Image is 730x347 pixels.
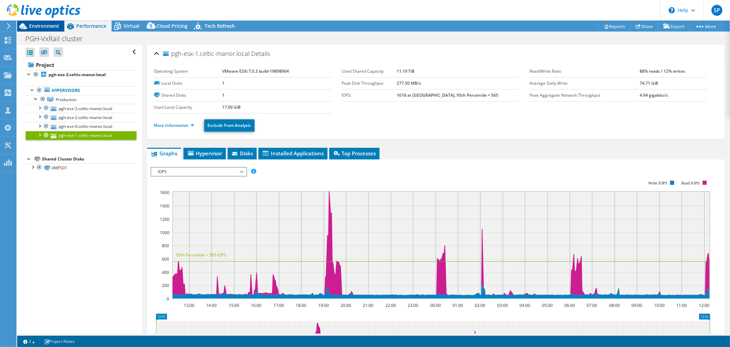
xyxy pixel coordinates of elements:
text: 20:00 [341,302,351,308]
span: pgh-esx-1.celtic-manor.local [163,50,250,57]
label: Peak Aggregate Network Throughput [530,92,640,99]
text: 05:00 [542,302,553,308]
a: pgh-esx-3.celtic-manor.local [26,104,137,113]
span: Environment [29,23,59,29]
text: 600 [162,256,169,262]
text: 0 [167,296,169,302]
a: pgh-esx-1.celtic-manor.local [26,131,137,140]
b: 11.19 TiB [397,68,414,74]
text: 21:00 [363,302,373,308]
text: Read IOPS [681,181,700,186]
text: 09:00 [631,302,642,308]
text: 14:00 [206,302,217,308]
label: Used Local Capacity [154,104,222,111]
label: Local Disks [154,80,222,87]
span: Installed Applications [262,150,324,157]
text: 12:00 [699,302,709,308]
text: 800 [162,243,169,249]
span: Details [252,49,270,58]
a: More [690,21,721,32]
b: VMware ESXi 7.0.3 build-19898904 [222,68,289,74]
span: SP [712,5,722,16]
a: Reports [598,21,631,32]
label: IOPS: [342,92,397,99]
span: Hypervisor [187,150,222,157]
text: 1600 [160,190,169,195]
text: 200 [162,283,169,288]
h1: PGH-VxRail cluster [22,35,93,43]
a: Share [630,21,658,32]
text: 16:00 [251,302,261,308]
b: 1 [222,92,225,98]
text: 18:00 [296,302,306,308]
a: pgh-esx-4.celtic-manor.local [26,122,137,131]
a: More Information [154,122,194,128]
b: 88% reads / 12% writes [640,68,686,74]
a: Project [26,59,137,70]
div: Shared Cluster Disks [42,155,137,163]
text: 400 [162,270,169,275]
b: 277.50 MB/s [397,80,421,86]
text: 95th Percentile = 565 IOPS [176,252,226,258]
b: 4.94 gigabits/s [640,92,668,98]
b: 1 [222,80,225,86]
b: 17.00 GiB [222,104,241,110]
text: 07:00 [587,302,597,308]
text: 03:00 [497,302,508,308]
text: Write IOPS [648,181,667,186]
span: Tech Refresh [205,23,235,29]
label: Used Shared Capacity [342,68,397,75]
span: Production [56,97,76,103]
span: Virtual [124,23,139,29]
text: 1000 [160,230,169,236]
text: 13:00 [184,302,194,308]
text: 00:00 [430,302,441,308]
text: 17:00 [273,302,284,308]
a: Export [658,21,690,32]
text: 15:00 [229,302,239,308]
text: 10:00 [654,302,665,308]
text: 19:00 [318,302,329,308]
text: 08:00 [609,302,620,308]
span: Cloud Pricing [156,23,188,29]
a: pgh-esx-2.celtic-manor.local [26,113,137,122]
text: 04:00 [520,302,530,308]
svg: \n [669,7,675,13]
text: 23:00 [408,302,418,308]
text: 06:00 [564,302,575,308]
label: Shared Disks [154,92,222,99]
b: pgh-esx-3.celtic-manor.local [49,72,106,77]
text: 01:00 [452,302,463,308]
a: Production [26,95,137,104]
span: Graphs [151,150,178,157]
a: Exclude From Analysis [204,119,255,132]
span: Performance [76,23,106,29]
text: 02:00 [475,302,485,308]
a: pgh-esx-3.celtic-manor.local [26,70,137,79]
a: Hypervisors [26,86,137,95]
span: Disks [231,150,253,157]
span: Top Processes [333,150,376,157]
a: VMFS01 [26,163,137,172]
label: Operating System [154,68,222,75]
span: IOPS [155,168,243,176]
b: 1618 at [GEOGRAPHIC_DATA], 95th Percentile = 565 [397,92,498,98]
label: Average Daily Write [530,80,640,87]
label: Peak Disk Throughput [342,80,397,87]
text: 11:00 [676,302,687,308]
b: 74.71 GiB [640,80,658,86]
text: 22:00 [385,302,396,308]
a: 2 [18,337,40,346]
text: 1200 [160,216,169,222]
a: Project Notes [39,337,79,346]
label: Read/Write Ratio [530,68,640,75]
text: 1400 [160,203,169,209]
